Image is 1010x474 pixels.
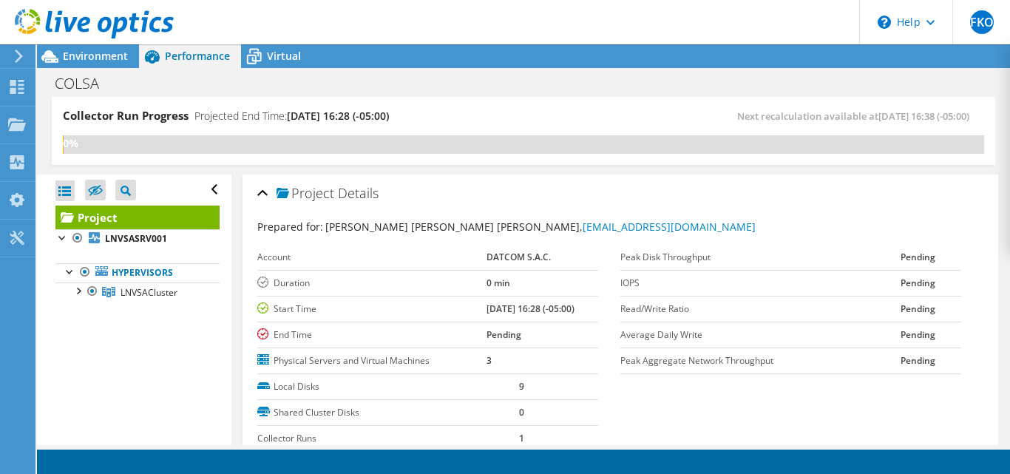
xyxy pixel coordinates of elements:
span: Next recalculation available at [737,109,977,123]
b: 9 [519,380,524,393]
h4: Projected End Time: [194,108,389,124]
a: Hypervisors [55,263,220,282]
b: DATCOM S.A.C. [487,251,551,263]
a: Project [55,206,220,229]
span: [DATE] 16:38 (-05:00) [878,109,969,123]
span: Virtual [267,49,301,63]
label: Read/Write Ratio [620,302,901,316]
h1: COLSA [48,75,122,92]
label: Local Disks [257,379,518,394]
b: LNVSASRV001 [105,232,167,245]
label: Collector Runs [257,431,518,446]
label: Account [257,250,486,265]
label: Average Daily Write [620,328,901,342]
b: Pending [901,251,935,263]
label: Prepared for: [257,220,323,234]
label: End Time [257,328,486,342]
span: Performance [165,49,230,63]
a: LNVSASRV001 [55,229,220,248]
label: Physical Servers and Virtual Machines [257,353,486,368]
a: LNVSACluster [55,282,220,302]
b: 0 [519,406,524,419]
b: 3 [487,354,492,367]
b: 1 [519,432,524,444]
b: [DATE] 16:28 (-05:00) [487,302,575,315]
b: Pending [901,302,935,315]
span: [DATE] 16:28 (-05:00) [287,109,389,123]
label: Start Time [257,302,486,316]
label: Shared Cluster Disks [257,405,518,420]
b: Pending [901,328,935,341]
span: Environment [63,49,128,63]
span: [PERSON_NAME] [PERSON_NAME] [PERSON_NAME], [325,220,756,234]
label: Peak Aggregate Network Throughput [620,353,901,368]
span: Project [277,186,334,201]
span: LNVSACluster [121,286,177,299]
span: GFKOB [970,10,994,34]
label: Peak Disk Throughput [620,250,901,265]
label: Duration [257,276,486,291]
label: IOPS [620,276,901,291]
span: Details [338,184,379,202]
b: Pending [487,328,521,341]
b: Pending [901,354,935,367]
a: [EMAIL_ADDRESS][DOMAIN_NAME] [583,220,756,234]
svg: \n [878,16,891,29]
b: 0 min [487,277,510,289]
b: Pending [901,277,935,289]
